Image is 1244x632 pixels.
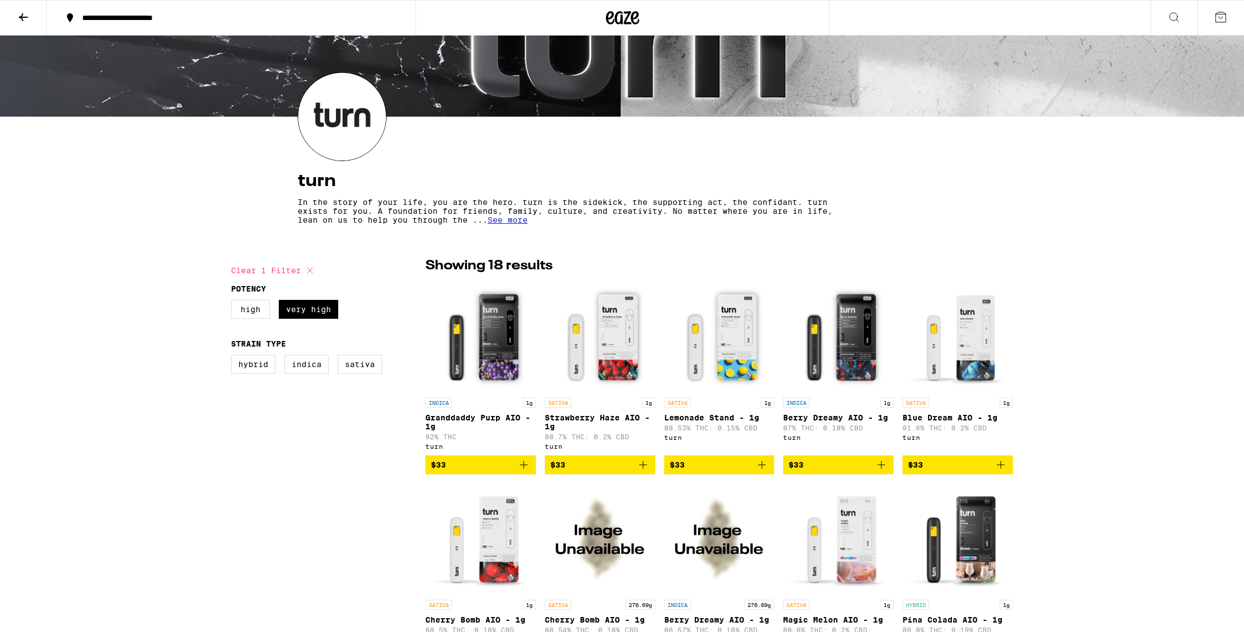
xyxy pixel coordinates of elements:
[488,215,528,224] span: See more
[902,398,929,408] p: SATIVA
[550,460,565,469] span: $33
[664,483,775,594] img: turn - Berry Dreamy AIO - 1g
[783,483,894,594] img: turn - Magic Melon AIO - 1g
[783,615,894,624] p: Magic Melon AIO - 1g
[664,398,691,408] p: SATIVA
[545,615,655,624] p: Cherry Bomb AIO - 1g
[545,483,655,594] img: turn - Cherry Bomb AIO - 1g
[231,355,275,374] label: Hybrid
[431,460,446,469] span: $33
[425,257,553,275] p: Showing 18 results
[783,413,894,422] p: Berry Dreamy AIO - 1g
[425,433,536,440] p: 92% THC
[783,424,894,432] p: 87% THC: 0.18% CBD
[279,300,338,319] label: Very High
[783,398,810,408] p: INDICA
[783,281,894,392] img: turn - Berry Dreamy AIO - 1g
[523,600,536,610] p: 1g
[783,455,894,474] button: Add to bag
[425,600,452,610] p: SATIVA
[425,281,536,455] a: Open page for Granddaddy Purp AIO - 1g from turn
[284,355,329,374] label: Indica
[425,398,452,408] p: INDICA
[664,434,775,441] div: turn
[902,281,1013,455] a: Open page for Blue Dream AIO - 1g from turn
[545,281,655,392] img: turn - Strawberry Haze AIO - 1g
[425,455,536,474] button: Add to bag
[902,615,1013,624] p: Pina Colada AIO - 1g
[880,600,894,610] p: 1g
[1000,600,1013,610] p: 1g
[902,424,1013,432] p: 91.6% THC: 0.2% CBD
[425,443,536,450] div: turn
[523,398,536,408] p: 1g
[664,600,691,610] p: INDICA
[664,281,775,455] a: Open page for Lemonade Stand - 1g from turn
[298,73,386,160] img: turn logo
[902,455,1013,474] button: Add to bag
[231,284,266,293] legend: Potency
[545,455,655,474] button: Add to bag
[670,460,685,469] span: $33
[231,300,270,319] label: High
[664,424,775,432] p: 88.53% THC: 0.15% CBD
[761,398,774,408] p: 1g
[664,413,775,422] p: Lemonade Stand - 1g
[7,8,80,17] span: Hi. Need any help?
[902,600,929,610] p: HYBRID
[642,398,655,408] p: 1g
[902,413,1013,422] p: Blue Dream AIO - 1g
[789,460,804,469] span: $33
[902,281,1013,392] img: turn - Blue Dream AIO - 1g
[545,433,655,440] p: 88.7% THC: 0.2% CBD
[298,172,946,190] h4: turn
[545,398,571,408] p: SATIVA
[425,281,536,392] img: turn - Granddaddy Purp AIO - 1g
[545,600,571,610] p: SATIVA
[338,355,382,374] label: Sativa
[545,281,655,455] a: Open page for Strawberry Haze AIO - 1g from turn
[625,600,655,610] p: 276.69g
[908,460,923,469] span: $33
[902,483,1013,594] img: turn - Pina Colada AIO - 1g
[231,339,286,348] legend: Strain Type
[298,198,849,224] p: In the story of your life, you are the hero. turn is the sidekick, the supporting act, the confid...
[425,615,536,624] p: Cherry Bomb AIO - 1g
[664,455,775,474] button: Add to bag
[783,434,894,441] div: turn
[1000,398,1013,408] p: 1g
[744,600,774,610] p: 276.69g
[425,483,536,594] img: turn - Cherry Bomb AIO - 1g
[783,281,894,455] a: Open page for Berry Dreamy AIO - 1g from turn
[664,615,775,624] p: Berry Dreamy AIO - 1g
[783,600,810,610] p: SATIVA
[664,281,775,392] img: turn - Lemonade Stand - 1g
[880,398,894,408] p: 1g
[231,257,317,284] button: Clear 1 filter
[902,434,1013,441] div: turn
[545,413,655,431] p: Strawberry Haze AIO - 1g
[545,443,655,450] div: turn
[425,413,536,431] p: Granddaddy Purp AIO - 1g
